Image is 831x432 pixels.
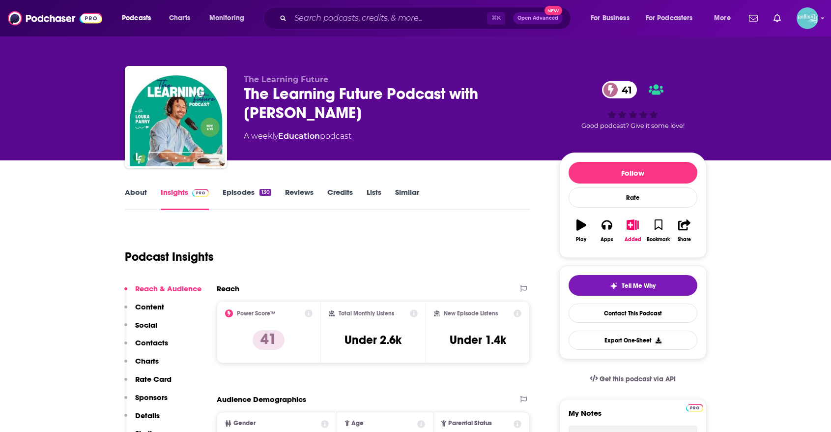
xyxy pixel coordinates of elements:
img: Podchaser Pro [686,404,703,412]
a: Pro website [686,402,703,412]
div: A weekly podcast [244,130,351,142]
span: Good podcast? Give it some love! [581,122,685,129]
h2: Total Monthly Listens [339,310,394,317]
a: Lists [367,187,381,210]
a: InsightsPodchaser Pro [161,187,209,210]
a: Show notifications dropdown [770,10,785,27]
a: Education [278,131,320,141]
div: Share [678,237,691,243]
button: Apps [594,213,620,248]
a: Get this podcast via API [582,367,684,391]
h1: Podcast Insights [125,249,214,264]
span: New [544,6,562,15]
span: Open Advanced [517,16,558,21]
p: Content [135,302,164,311]
input: Search podcasts, credits, & more... [290,10,487,26]
label: My Notes [569,408,697,426]
a: Credits [327,187,353,210]
img: User Profile [797,7,818,29]
span: Podcasts [122,11,151,25]
button: Contacts [124,338,168,356]
span: Logged in as JessicaPellien [797,7,818,29]
span: For Business [591,11,630,25]
a: Episodes130 [223,187,271,210]
img: Podchaser Pro [192,189,209,197]
a: Similar [395,187,419,210]
span: Tell Me Why [622,282,656,290]
div: Apps [601,237,613,243]
button: open menu [707,10,743,26]
h2: New Episode Listens [444,310,498,317]
button: Follow [569,162,697,184]
img: The Learning Future Podcast with Louka Parry [127,68,225,166]
span: More [714,11,731,25]
h2: Audience Demographics [217,395,306,404]
div: Bookmark [647,237,670,243]
p: Charts [135,356,159,366]
button: tell me why sparkleTell Me Why [569,275,697,296]
button: Sponsors [124,393,168,411]
button: Rate Card [124,374,172,393]
div: Added [625,237,641,243]
button: Added [620,213,645,248]
button: open menu [584,10,642,26]
a: Contact This Podcast [569,304,697,323]
button: Charts [124,356,159,374]
a: About [125,187,147,210]
div: Rate [569,187,697,208]
div: 130 [259,189,271,196]
button: Export One-Sheet [569,331,697,350]
img: tell me why sparkle [610,282,618,290]
a: Reviews [285,187,314,210]
button: open menu [639,10,707,26]
span: Monitoring [209,11,244,25]
h2: Power Score™ [237,310,275,317]
span: For Podcasters [646,11,693,25]
p: Rate Card [135,374,172,384]
span: Parental Status [448,420,492,427]
span: ⌘ K [487,12,505,25]
span: The Learning Future [244,75,328,84]
button: Share [671,213,697,248]
span: Get this podcast via API [600,375,676,383]
p: Sponsors [135,393,168,402]
button: open menu [202,10,257,26]
button: open menu [115,10,164,26]
span: Gender [233,420,256,427]
button: Reach & Audience [124,284,201,302]
div: Search podcasts, credits, & more... [273,7,580,30]
div: 41Good podcast? Give it some love! [559,75,707,136]
h3: Under 2.6k [344,333,401,347]
p: Details [135,411,160,420]
p: 41 [253,330,285,350]
span: 41 [612,81,637,98]
span: Charts [169,11,190,25]
button: Social [124,320,157,339]
button: Bookmark [646,213,671,248]
button: Show profile menu [797,7,818,29]
img: Podchaser - Follow, Share and Rate Podcasts [8,9,102,28]
button: Content [124,302,164,320]
button: Open AdvancedNew [513,12,563,24]
button: Play [569,213,594,248]
h2: Reach [217,284,239,293]
p: Reach & Audience [135,284,201,293]
p: Social [135,320,157,330]
a: Show notifications dropdown [745,10,762,27]
button: Details [124,411,160,429]
h3: Under 1.4k [450,333,506,347]
a: Charts [163,10,196,26]
span: Age [351,420,364,427]
div: Play [576,237,586,243]
a: 41 [602,81,637,98]
p: Contacts [135,338,168,347]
